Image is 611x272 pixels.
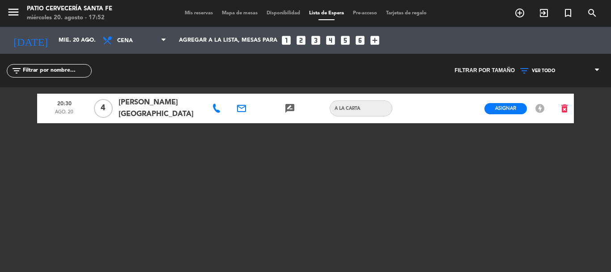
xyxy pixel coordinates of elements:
[217,11,262,16] span: Mapa de mesas
[369,35,381,46] i: add_box
[382,11,431,16] span: Tarjetas de regalo
[119,97,202,120] span: [PERSON_NAME][GEOGRAPHIC_DATA]
[535,103,545,114] i: offline_bolt
[7,30,54,50] i: [DATE]
[454,66,515,75] span: Filtrar por tamaño
[532,68,555,73] span: VER TODO
[94,99,113,118] span: 4
[27,13,112,22] div: miércoles 20. agosto - 17:52
[305,11,348,16] span: Lista de Espera
[348,11,382,16] span: Pre-acceso
[532,103,548,114] button: offline_bolt
[180,11,217,16] span: Mis reservas
[7,5,20,19] i: menu
[179,37,277,43] span: Agregar a la lista, mesas para
[325,35,336,46] i: looks_4
[539,8,549,18] i: exit_to_app
[262,11,305,16] span: Disponibilidad
[295,35,307,46] i: looks_two
[339,35,351,46] i: looks_5
[83,35,94,46] i: arrow_drop_down
[236,103,247,114] i: email
[330,105,365,112] span: A LA CARTA
[555,101,574,117] button: delete_forever
[11,65,22,76] i: filter_list
[40,108,88,122] span: ago. 20
[117,32,160,49] span: Cena
[280,35,292,46] i: looks_one
[563,8,573,18] i: turned_in_not
[284,103,295,114] i: rate_review
[7,5,20,22] button: menu
[559,103,570,114] i: delete_forever
[495,105,516,112] span: Asignar
[484,103,527,114] button: Asignar
[310,35,322,46] i: looks_3
[22,66,91,76] input: Filtrar por nombre...
[587,8,598,18] i: search
[354,35,366,46] i: looks_6
[40,95,88,109] span: 20:30
[514,8,525,18] i: add_circle_outline
[27,4,112,13] div: Patio Cervecería Santa Fe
